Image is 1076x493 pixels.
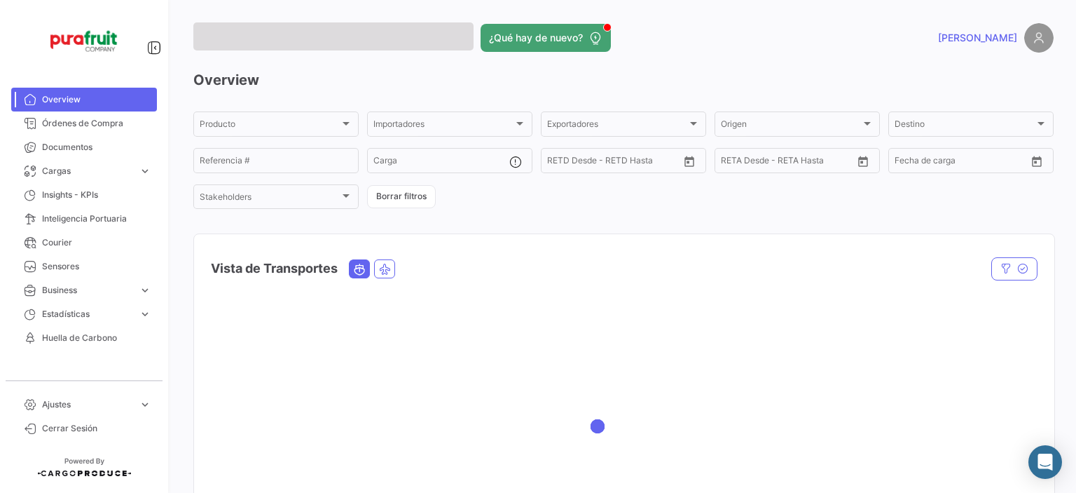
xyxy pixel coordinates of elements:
[42,212,151,225] span: Inteligencia Portuaria
[42,308,133,320] span: Estadísticas
[11,231,157,255] a: Courier
[11,207,157,231] a: Inteligencia Portuaria
[42,398,133,411] span: Ajustes
[42,260,151,273] span: Sensores
[139,308,151,320] span: expand_more
[42,117,151,130] span: Órdenes de Compra
[1024,23,1054,53] img: placeholder-user.png
[11,88,157,112] a: Overview
[1028,445,1062,479] div: Abrir Intercom Messenger
[42,422,151,435] span: Cerrar Sesión
[367,185,436,208] button: Borrar filtros
[895,158,920,168] input: Desde
[1026,151,1047,172] button: Open calendar
[375,260,394,278] button: Air
[489,31,583,45] span: ¿Qué hay de nuevo?
[11,255,157,278] a: Sensores
[139,398,151,411] span: expand_more
[547,121,687,131] span: Exportadores
[193,70,1054,90] h3: Overview
[42,165,133,177] span: Cargas
[11,183,157,207] a: Insights - KPIs
[11,135,157,159] a: Documentos
[42,189,151,201] span: Insights - KPIs
[200,121,340,131] span: Producto
[42,93,151,106] span: Overview
[11,326,157,350] a: Huella de Carbono
[350,260,369,278] button: Ocean
[481,24,611,52] button: ¿Qué hay de nuevo?
[930,158,993,168] input: Hasta
[938,31,1017,45] span: [PERSON_NAME]
[721,121,861,131] span: Origen
[895,121,1035,131] span: Destino
[49,17,119,65] img: Logo+PuraFruit.png
[139,165,151,177] span: expand_more
[582,158,645,168] input: Hasta
[42,141,151,154] span: Documentos
[200,194,340,204] span: Stakeholders
[11,112,157,135] a: Órdenes de Compra
[547,158,572,168] input: Desde
[679,151,700,172] button: Open calendar
[721,158,746,168] input: Desde
[42,284,133,297] span: Business
[853,151,874,172] button: Open calendar
[42,332,151,344] span: Huella de Carbono
[211,259,338,278] h4: Vista de Transportes
[42,236,151,249] span: Courier
[373,121,513,131] span: Importadores
[139,284,151,297] span: expand_more
[756,158,819,168] input: Hasta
